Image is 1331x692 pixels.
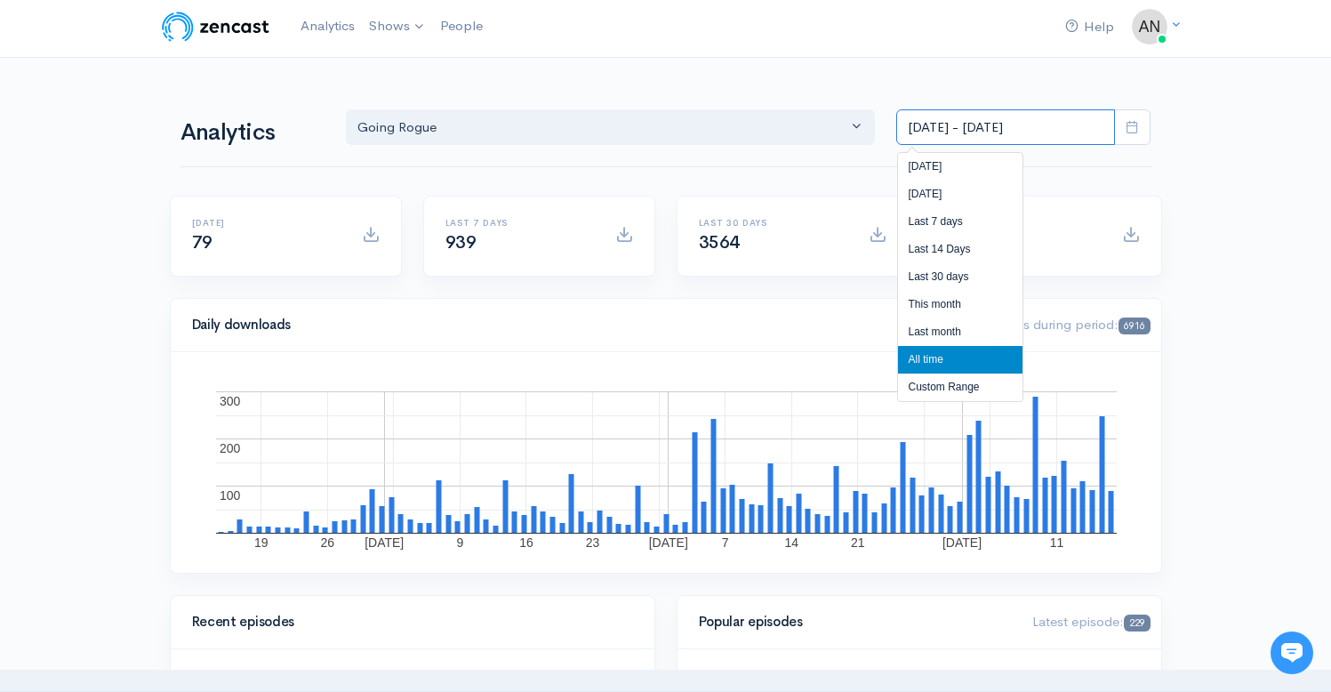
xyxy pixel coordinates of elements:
p: Find an answer quickly [24,305,332,326]
a: Help [1058,8,1121,46]
span: 6916 [1119,318,1150,334]
a: Shows [362,7,433,46]
li: All time [898,346,1022,374]
li: Last 30 days [898,263,1022,291]
text: 14 [784,535,798,550]
div: Going Rogue [357,117,848,138]
text: 100 [220,488,241,503]
span: New conversation [115,246,213,261]
h4: Popular episodes [699,615,1012,630]
li: [DATE] [898,153,1022,181]
input: Search articles [52,334,317,370]
img: ... [1132,9,1167,44]
text: 16 [519,535,533,550]
li: Last 7 days [898,208,1022,236]
text: 7 [721,535,728,550]
li: Custom Range [898,374,1022,401]
h6: Last 30 days [699,218,847,228]
img: ZenCast Logo [159,9,272,44]
a: Analytics [293,7,362,45]
span: 3564 [699,231,740,253]
a: People [433,7,490,45]
text: [DATE] [365,535,404,550]
text: 26 [320,535,334,550]
span: 79 [192,231,212,253]
text: 200 [220,441,241,455]
text: [DATE] [942,535,981,550]
li: This month [898,291,1022,318]
h1: Analytics [180,120,325,146]
button: New conversation [28,236,328,271]
text: 19 [253,535,268,550]
li: Last 14 Days [898,236,1022,263]
h6: Last 7 days [445,218,594,228]
span: 229 [1124,615,1150,632]
button: Going Rogue [346,109,876,146]
text: [DATE] [648,535,687,550]
h4: Daily downloads [192,318,940,333]
text: 300 [220,394,241,408]
span: Downloads during period: [960,316,1150,333]
span: 939 [445,231,477,253]
text: 21 [851,535,865,550]
input: analytics date range selector [896,109,1115,146]
li: Last month [898,318,1022,346]
h2: Just let us know if you need anything and we'll be happy to help! 🙂 [27,118,329,204]
h6: [DATE] [192,218,341,228]
text: 11 [1049,535,1063,550]
h1: Hi 👋 [27,86,329,115]
svg: A chart. [192,374,1140,551]
text: 9 [456,535,463,550]
span: Latest episode: [1032,613,1150,630]
text: 23 [585,535,599,550]
li: [DATE] [898,181,1022,208]
h4: Recent episodes [192,615,622,630]
h6: All time [952,218,1101,228]
iframe: gist-messenger-bubble-iframe [1271,632,1313,674]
